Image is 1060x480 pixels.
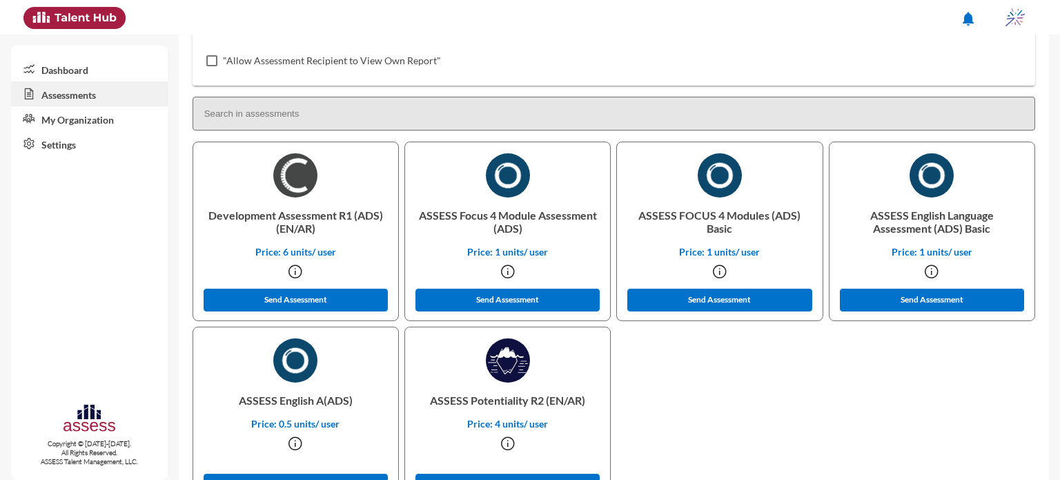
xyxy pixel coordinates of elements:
[204,289,389,311] button: Send Assessment
[11,131,168,156] a: Settings
[416,246,599,258] p: Price: 1 units/ user
[204,246,387,258] p: Price: 6 units/ user
[628,198,811,246] p: ASSESS FOCUS 4 Modules (ADS) Basic
[627,289,812,311] button: Send Assessment
[204,383,387,418] p: ASSESS English A(ADS)
[841,246,1023,258] p: Price: 1 units/ user
[204,198,387,246] p: Development Assessment R1 (ADS) (EN/AR)
[11,57,168,81] a: Dashboard
[193,97,1035,131] input: Search in assessments
[11,106,168,131] a: My Organization
[841,198,1023,246] p: ASSESS English Language Assessment (ADS) Basic
[416,198,599,246] p: ASSESS Focus 4 Module Assessment (ADS)
[628,246,811,258] p: Price: 1 units/ user
[416,418,599,430] p: Price: 4 units/ user
[62,403,117,436] img: assesscompany-logo.png
[416,383,599,418] p: ASSESS Potentiality R2 (EN/AR)
[204,418,387,430] p: Price: 0.5 units/ user
[11,439,168,466] p: Copyright © [DATE]-[DATE]. All Rights Reserved. ASSESS Talent Management, LLC.
[223,52,441,69] span: "Allow Assessment Recipient to View Own Report"
[11,81,168,106] a: Assessments
[960,10,976,27] mat-icon: notifications
[840,289,1025,311] button: Send Assessment
[415,289,600,311] button: Send Assessment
